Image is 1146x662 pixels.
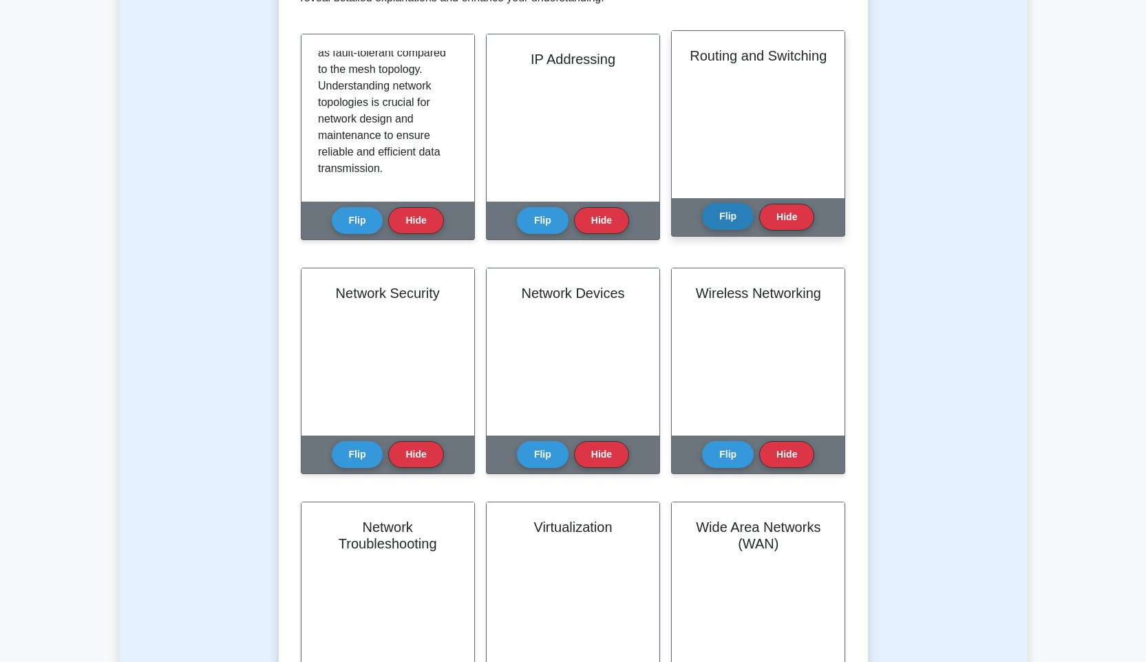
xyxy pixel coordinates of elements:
[503,51,643,67] h2: IP Addressing
[318,519,458,552] h2: Network Troubleshooting
[332,441,383,468] button: Flip
[702,441,754,468] button: Flip
[688,285,828,301] h2: Wireless Networking
[574,207,629,234] button: Hide
[688,519,828,552] h2: Wide Area Networks (WAN)
[388,207,443,234] button: Hide
[759,204,814,231] button: Hide
[503,285,643,301] h2: Network Devices
[388,441,443,468] button: Hide
[318,285,458,301] h2: Network Security
[517,441,569,468] button: Flip
[759,441,814,468] button: Hide
[574,441,629,468] button: Hide
[688,47,828,64] h2: Routing and Switching
[702,203,754,230] button: Flip
[332,207,383,234] button: Flip
[517,207,569,234] button: Flip
[503,519,643,535] h2: Virtualization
